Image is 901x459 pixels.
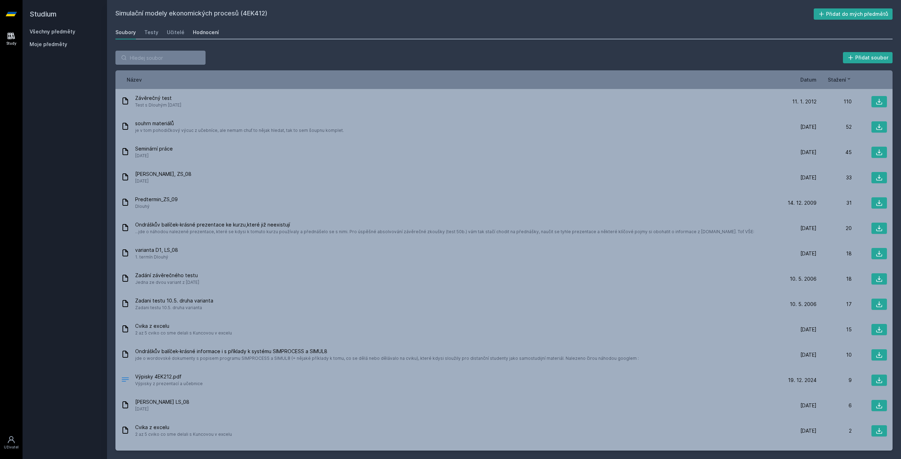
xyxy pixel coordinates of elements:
span: [DATE] [800,427,817,434]
span: 2 az 5 cviko co sme delali s Kuncovou v excelu [135,330,232,337]
span: Zadání závěrečného testu [135,272,199,279]
span: [DATE] [800,225,817,232]
span: Moje předměty [30,41,67,48]
span: 19. 12. 2024 [788,377,817,384]
div: 31 [817,199,852,206]
span: Ondráškův balíček-krásné informace i s příklady k systému SIMPROCESS a SIMUL8 [135,348,639,355]
div: 10 [817,351,852,358]
a: Hodnocení [193,25,219,39]
a: Učitelé [167,25,184,39]
div: 6 [817,402,852,409]
button: Přidat soubor [843,52,893,63]
button: Stažení [828,76,852,83]
button: Název [127,76,142,83]
h2: Simulační modely ekonomických procesů (4EK412) [115,8,814,20]
div: Učitelé [167,29,184,36]
span: [DATE] [800,250,817,257]
span: [DATE] [135,178,191,185]
div: 17 [817,301,852,308]
span: 10. 5. 2006 [790,301,817,308]
a: Testy [144,25,158,39]
span: Zadani testu 10.5. druha varianta [135,304,213,311]
span: 11. 1. 2012 [792,98,817,105]
div: 52 [817,123,852,130]
span: [DATE] [800,123,817,130]
div: 110 [817,98,852,105]
span: Zadani testu 10.5. druha varianta [135,297,213,304]
span: ...jde o náhodou nalezené prezentace, které se kdysi k tomuto kurzu používaly a přednášelo se s n... [135,228,754,235]
span: Test s Dlouhým [DATE] [135,102,181,109]
span: [DATE] [800,351,817,358]
span: [DATE] [800,149,817,156]
span: [DATE] [800,174,817,181]
div: Hodnocení [193,29,219,36]
div: 18 [817,275,852,282]
button: Přidat do mých předmětů [814,8,893,20]
span: [PERSON_NAME], ZS_08 [135,171,191,178]
div: Soubory [115,29,136,36]
input: Hledej soubor [115,51,206,65]
span: souhrn materiálů [135,120,344,127]
span: Dlouhý [135,203,178,210]
a: Uživatel [1,432,21,453]
span: Závěrečný test [135,95,181,102]
div: 33 [817,174,852,181]
span: [DATE] [800,326,817,333]
a: Všechny předměty [30,28,75,34]
span: Výpisky z prezentací a učebnice [135,380,203,387]
span: Ondráškův balíček-krásné prezentace ke kurzu,které již neexistují [135,221,754,228]
span: Predtermin_ZS_09 [135,196,178,203]
span: Výpisky 4EK212.pdf [135,373,203,380]
span: [DATE] [135,406,189,413]
span: Cvika z excelu [135,323,232,330]
div: Uživatel [4,445,19,450]
a: Soubory [115,25,136,39]
a: Study [1,28,21,50]
span: TEST Z EKO415 nebo 4EK422 [135,449,206,456]
span: [PERSON_NAME] LS_08 [135,399,189,406]
div: 2 [817,427,852,434]
span: [DATE] [800,402,817,409]
div: 9 [817,377,852,384]
span: [DATE] [135,152,173,159]
div: 45 [817,149,852,156]
span: 10. 5. 2006 [790,275,817,282]
span: jde o wordovské dokumenty s popisem programu SIMPROCESS a SIMUL8 (+ nějaké příklady k tomu, co se... [135,355,639,362]
span: 14. 12. 2009 [788,199,817,206]
span: varianta D1, LS_08 [135,247,178,254]
span: Seminární práce [135,145,173,152]
span: Stažení [828,76,846,83]
span: je v tom pohodičkový výcuc z učebníce, ale nemam chuť to nějak hledat, tak to sem šoupnu komplet. [135,127,344,134]
button: Datum [800,76,817,83]
div: Study [6,41,17,46]
span: Cvika z excelu [135,424,232,431]
span: 2 az 5 cviko co sme delali s Kuncovou v excelu [135,431,232,438]
div: 18 [817,250,852,257]
span: 1. termín Dlouhý [135,254,178,261]
div: 15 [817,326,852,333]
div: Testy [144,29,158,36]
div: 20 [817,225,852,232]
span: Jedna ze dvou variant z [DATE] [135,279,199,286]
div: PDF [121,375,130,385]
